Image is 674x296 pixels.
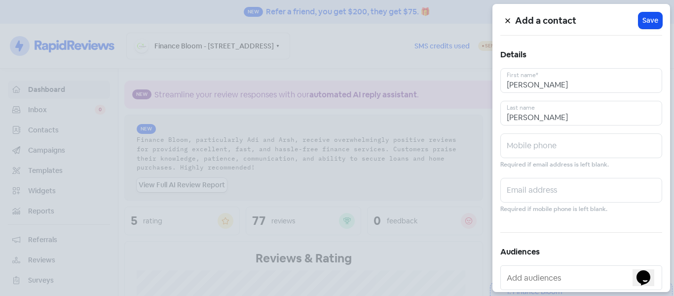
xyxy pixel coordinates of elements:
[638,12,662,29] button: Save
[500,205,607,214] small: Required if mobile phone is left blank.
[500,101,662,126] input: Last name
[515,13,638,28] h5: Add a contact
[500,178,662,203] input: Email address
[500,245,662,259] h5: Audiences
[507,270,658,286] input: Add audiences
[500,47,662,62] h5: Details
[642,15,658,26] span: Save
[500,160,609,169] small: Required if email address is left blank.
[500,68,662,93] input: First name
[500,133,662,158] input: Mobile phone
[633,256,664,286] iframe: chat widget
